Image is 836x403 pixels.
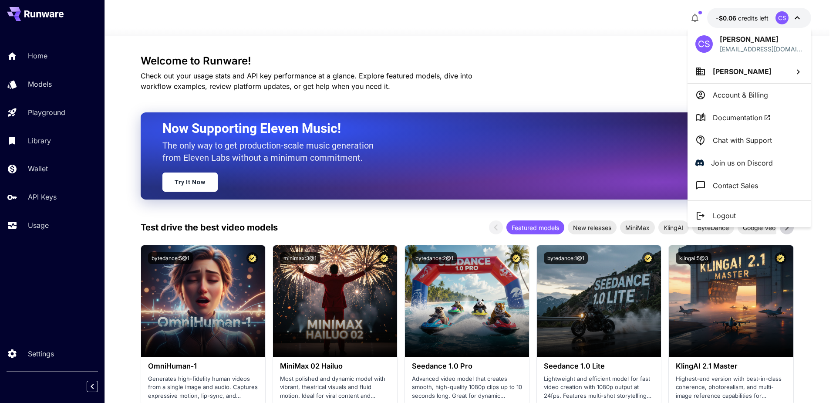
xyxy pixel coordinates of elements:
[720,44,803,54] p: [EMAIL_ADDRESS][DOMAIN_NAME]
[713,90,768,100] p: Account & Billing
[720,44,803,54] div: meloydev@gmail.com
[688,60,811,83] button: [PERSON_NAME]
[713,135,772,146] p: Chat with Support
[713,67,772,76] span: [PERSON_NAME]
[695,35,713,53] div: CS
[713,112,771,123] span: Documentation
[713,210,736,221] p: Logout
[711,158,773,168] p: Join us on Discord
[720,34,803,44] p: [PERSON_NAME]
[713,180,758,191] p: Contact Sales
